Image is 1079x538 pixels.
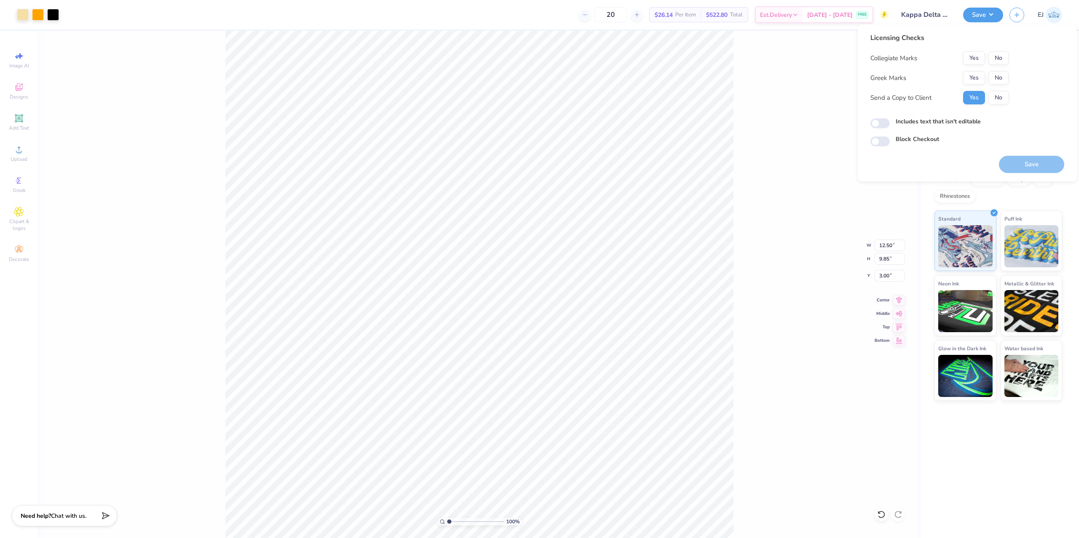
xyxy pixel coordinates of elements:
[1004,344,1043,353] span: Water based Ink
[807,11,853,19] span: [DATE] - [DATE]
[988,51,1009,65] button: No
[875,338,890,344] span: Bottom
[938,355,993,397] img: Glow in the Dark Ink
[938,344,986,353] span: Glow in the Dark Ink
[1004,290,1059,332] img: Metallic & Glitter Ink
[1004,279,1054,288] span: Metallic & Glitter Ink
[675,11,696,19] span: Per Item
[760,11,792,19] span: Est. Delivery
[875,297,890,303] span: Center
[506,518,520,525] span: 100 %
[988,71,1009,85] button: No
[938,279,959,288] span: Neon Ink
[11,156,27,162] span: Upload
[706,11,727,19] span: $522.80
[730,11,743,19] span: Total
[870,73,906,83] div: Greek Marks
[875,311,890,317] span: Middle
[963,51,985,65] button: Yes
[934,190,975,203] div: Rhinestones
[963,91,985,104] button: Yes
[9,125,29,131] span: Add Text
[963,71,985,85] button: Yes
[870,93,931,103] div: Send a Copy to Client
[988,91,1009,104] button: No
[21,512,51,520] strong: Need help?
[9,62,29,69] span: Image AI
[1038,10,1044,20] span: EJ
[9,256,29,263] span: Decorate
[963,8,1003,22] button: Save
[870,53,917,63] div: Collegiate Marks
[1046,7,1062,23] img: Edgardo Jr
[1004,355,1059,397] img: Water based Ink
[594,7,627,22] input: – –
[655,11,673,19] span: $26.14
[938,290,993,332] img: Neon Ink
[1004,214,1022,223] span: Puff Ink
[895,6,957,23] input: Untitled Design
[13,187,26,194] span: Greek
[4,218,34,232] span: Clipart & logos
[858,12,867,18] span: FREE
[938,225,993,267] img: Standard
[1004,225,1059,267] img: Puff Ink
[51,512,86,520] span: Chat with us.
[870,33,1009,43] div: Licensing Checks
[896,135,939,144] label: Block Checkout
[10,93,28,100] span: Designs
[896,117,981,126] label: Includes text that isn't editable
[875,324,890,330] span: Top
[938,214,961,223] span: Standard
[1038,7,1062,23] a: EJ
